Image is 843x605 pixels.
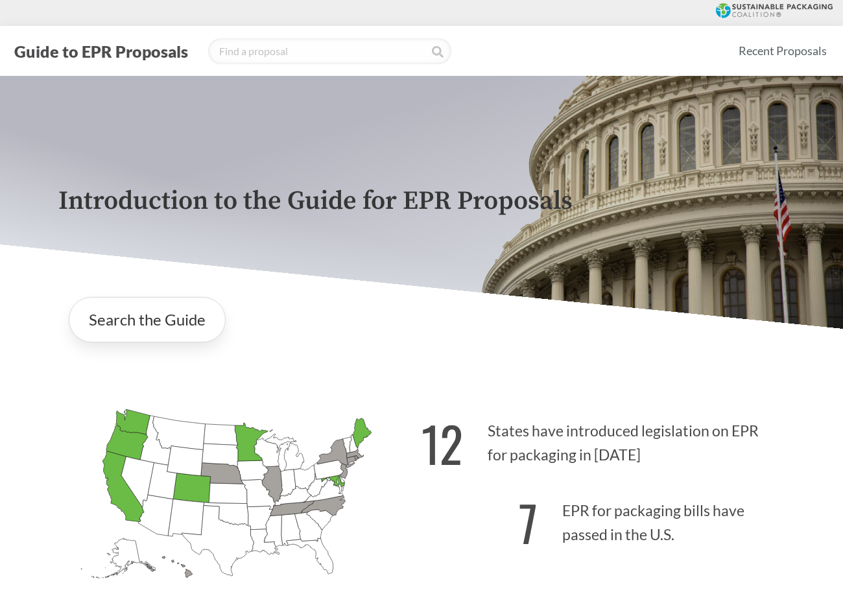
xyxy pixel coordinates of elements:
[421,399,785,479] p: States have introduced legislation on EPR for packaging in [DATE]
[519,486,538,558] strong: 7
[58,187,785,216] p: Introduction to the Guide for EPR Proposals
[10,41,192,62] button: Guide to EPR Proposals
[69,297,226,342] a: Search the Guide
[208,38,451,64] input: Find a proposal
[421,407,463,479] strong: 12
[733,36,833,65] a: Recent Proposals
[421,479,785,559] p: EPR for packaging bills have passed in the U.S.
